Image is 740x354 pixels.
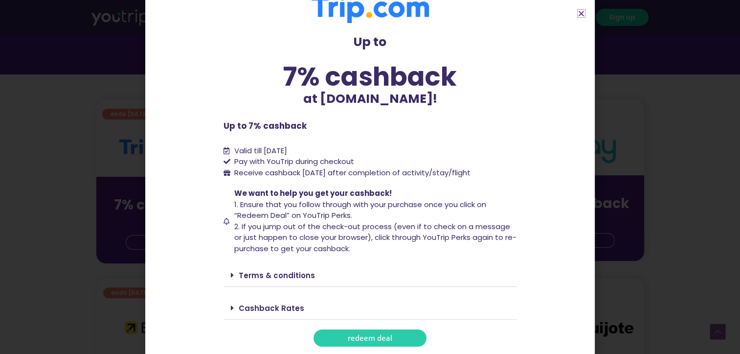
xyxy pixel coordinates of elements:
span: 1. Ensure that you follow through with your purchase once you click on “Redeem Deal” on YouTrip P... [234,199,486,221]
span: redeem deal [348,334,392,342]
a: Close [578,10,585,17]
div: Cashback Rates [224,297,517,320]
span: Valid till [DATE] [234,145,287,156]
span: Pay with YouTrip during checkout [232,156,354,167]
p: at [DOMAIN_NAME]! [224,90,517,108]
span: We want to help you get your cashback! [234,188,392,198]
span: 2. If you jump out of the check-out process (even if to check on a message or just happen to clos... [234,221,516,254]
a: Terms & conditions [239,270,315,281]
b: Up to 7% cashback [224,120,307,132]
p: Up to [224,33,517,51]
div: 7% cashback [224,64,517,90]
span: Receive cashback [DATE] after completion of activity/stay/flight [234,167,471,178]
div: Terms & conditions [224,264,517,287]
a: Cashback Rates [239,303,304,313]
a: redeem deal [314,330,426,347]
